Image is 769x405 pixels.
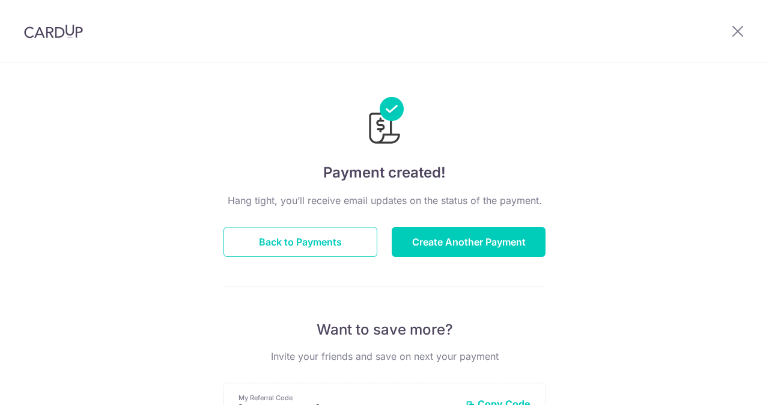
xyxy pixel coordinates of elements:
[223,349,546,363] p: Invite your friends and save on next your payment
[223,320,546,339] p: Want to save more?
[239,393,456,403] p: My Referral Code
[24,24,83,39] img: CardUp
[223,193,546,208] p: Hang tight, you’ll receive email updates on the status of the payment.
[365,97,404,147] img: Payments
[223,227,377,257] button: Back to Payments
[392,227,546,257] button: Create Another Payment
[223,162,546,184] h4: Payment created!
